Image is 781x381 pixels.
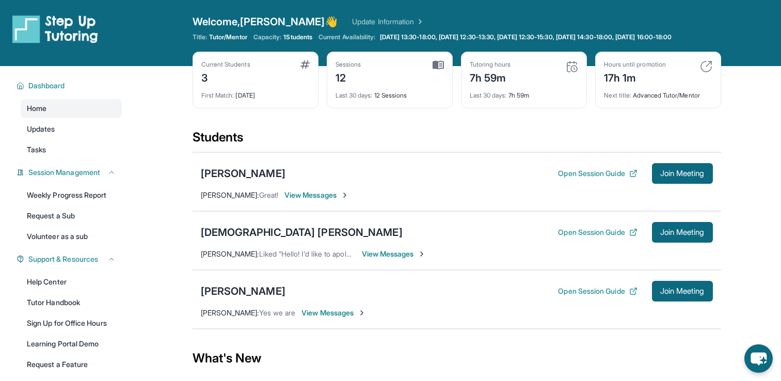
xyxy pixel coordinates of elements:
a: [DATE] 13:30-18:00, [DATE] 12:30-13:30, [DATE] 12:30-15:30, [DATE] 14:30-18:00, [DATE] 16:00-18:00 [378,33,674,41]
a: Weekly Progress Report [21,186,122,204]
span: Join Meeting [660,229,705,235]
img: logo [12,14,98,43]
div: 12 [336,69,361,85]
button: Open Session Guide [558,286,637,296]
span: First Match : [201,91,234,99]
span: Tasks [27,145,46,155]
span: Join Meeting [660,170,705,177]
img: Chevron-Right [341,191,349,199]
span: View Messages [362,249,426,259]
span: Session Management [28,167,100,178]
span: Support & Resources [28,254,98,264]
span: Capacity: [253,33,282,41]
span: View Messages [301,308,366,318]
div: Sessions [336,60,361,69]
img: Chevron Right [414,17,424,27]
a: Learning Portal Demo [21,335,122,353]
span: Updates [27,124,55,134]
a: Update Information [352,17,424,27]
span: Next title : [604,91,632,99]
span: Join Meeting [660,288,705,294]
span: Last 30 days : [470,91,507,99]
span: Dashboard [28,81,65,91]
a: Request a Sub [21,207,122,225]
a: Tutor Handbook [21,293,122,312]
div: [PERSON_NAME] [201,284,285,298]
div: What's New [193,336,721,381]
div: [DEMOGRAPHIC_DATA] [PERSON_NAME] [201,225,403,240]
div: Hours until promotion [604,60,666,69]
span: Title: [193,33,207,41]
span: Current Availability: [318,33,375,41]
img: card [700,60,712,73]
img: card [433,60,444,70]
a: Sign Up for Office Hours [21,314,122,332]
img: card [566,60,578,73]
span: Last 30 days : [336,91,373,99]
span: Great! [259,190,278,199]
button: Dashboard [24,81,116,91]
div: [DATE] [201,85,310,100]
div: 3 [201,69,250,85]
div: Current Students [201,60,250,69]
div: 7h 59m [470,69,511,85]
span: [DATE] 13:30-18:00, [DATE] 12:30-13:30, [DATE] 12:30-15:30, [DATE] 14:30-18:00, [DATE] 16:00-18:00 [380,33,672,41]
img: Chevron-Right [358,309,366,317]
div: Students [193,129,721,152]
div: 12 Sessions [336,85,444,100]
a: Volunteer as a sub [21,227,122,246]
a: Updates [21,120,122,138]
button: Session Management [24,167,116,178]
a: Tasks [21,140,122,159]
span: [PERSON_NAME] : [201,190,259,199]
img: Chevron-Right [418,250,426,258]
span: 1 Students [283,33,312,41]
button: Open Session Guide [558,168,637,179]
a: Request a Feature [21,355,122,374]
button: Join Meeting [652,281,713,301]
span: [PERSON_NAME] : [201,249,259,258]
span: Yes we are [259,308,296,317]
div: Advanced Tutor/Mentor [604,85,712,100]
button: chat-button [744,344,773,373]
a: Home [21,99,122,118]
div: Tutoring hours [470,60,511,69]
div: 7h 59m [470,85,578,100]
div: [PERSON_NAME] [201,166,285,181]
span: Tutor/Mentor [209,33,247,41]
button: Join Meeting [652,163,713,184]
button: Join Meeting [652,222,713,243]
span: View Messages [284,190,349,200]
span: [PERSON_NAME] : [201,308,259,317]
button: Support & Resources [24,254,116,264]
button: Open Session Guide [558,227,637,237]
span: Home [27,103,46,114]
span: Welcome, [PERSON_NAME] 👋 [193,14,338,29]
div: 17h 1m [604,69,666,85]
a: Help Center [21,273,122,291]
img: card [300,60,310,69]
